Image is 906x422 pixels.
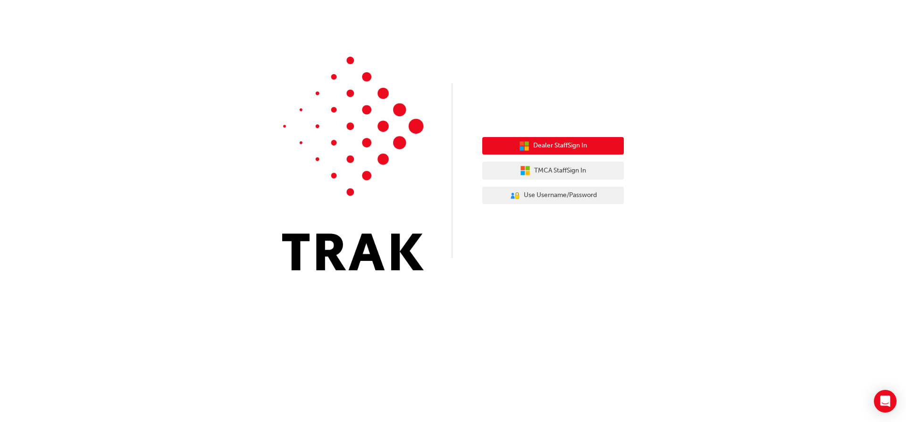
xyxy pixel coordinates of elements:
button: Use Username/Password [482,187,624,205]
span: Use Username/Password [524,190,597,201]
span: Dealer Staff Sign In [533,140,587,151]
img: Trak [282,57,424,270]
button: Dealer StaffSign In [482,137,624,155]
button: TMCA StaffSign In [482,162,624,180]
span: TMCA Staff Sign In [534,165,586,176]
div: Open Intercom Messenger [874,390,897,413]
